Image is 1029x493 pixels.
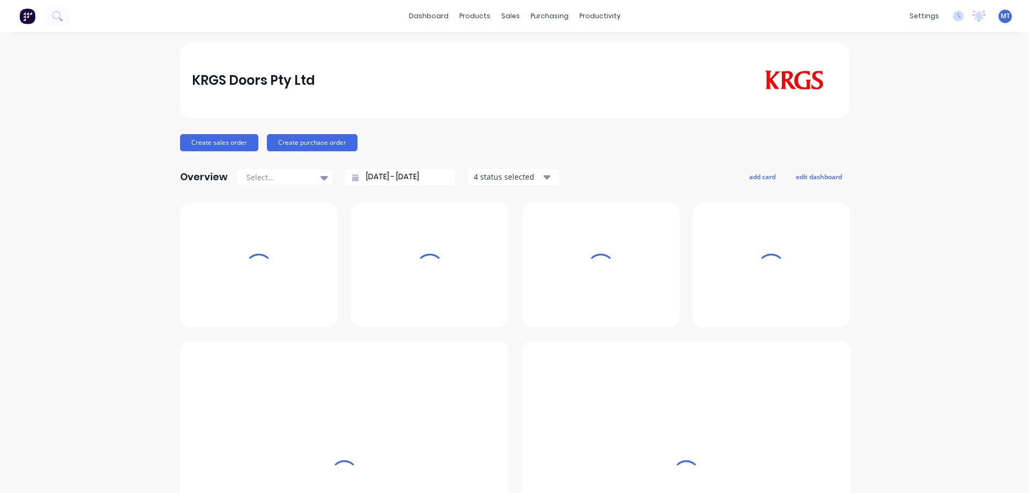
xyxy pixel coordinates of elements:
[267,134,357,151] button: Create purchase order
[904,8,944,24] div: settings
[180,134,258,151] button: Create sales order
[762,70,826,91] img: KRGS Doors Pty Ltd
[789,170,849,183] button: edit dashboard
[180,166,228,188] div: Overview
[742,170,782,183] button: add card
[454,8,496,24] div: products
[574,8,626,24] div: productivity
[404,8,454,24] a: dashboard
[468,169,559,185] button: 4 status selected
[192,70,315,91] div: KRGS Doors Pty Ltd
[496,8,525,24] div: sales
[525,8,574,24] div: purchasing
[1001,11,1010,21] span: MT
[19,8,35,24] img: Factory
[474,171,541,182] div: 4 status selected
